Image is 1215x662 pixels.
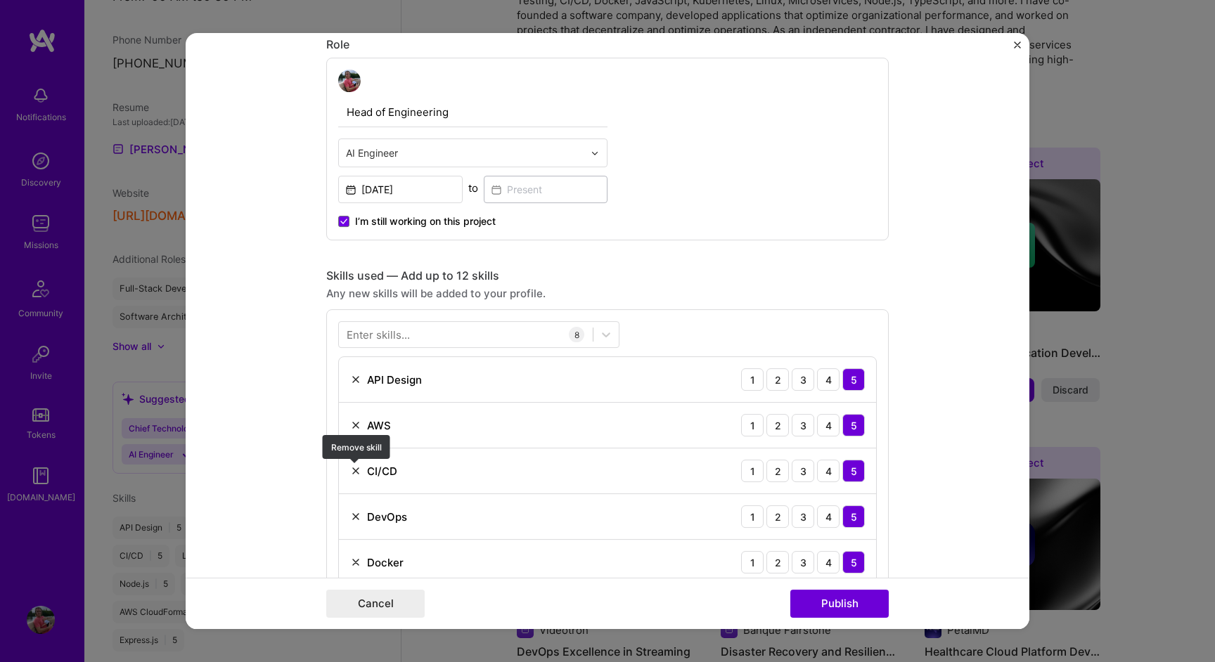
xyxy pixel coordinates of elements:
[367,510,407,524] div: DevOps
[741,460,764,482] div: 1
[326,268,889,283] div: Skills used — Add up to 12 skills
[741,368,764,391] div: 1
[326,286,889,301] div: Any new skills will be added to your profile.
[367,464,397,479] div: CI/CD
[766,460,789,482] div: 2
[1014,41,1021,56] button: Close
[338,98,607,127] input: Role Name
[817,460,840,482] div: 4
[355,214,496,228] span: I’m still working on this project
[367,555,404,570] div: Docker
[792,505,814,528] div: 3
[367,418,391,433] div: AWS
[792,368,814,391] div: 3
[350,511,361,522] img: Remove
[741,505,764,528] div: 1
[792,414,814,436] div: 3
[817,551,840,573] div: 4
[350,465,361,476] img: Remove
[842,505,865,528] div: 5
[350,557,361,568] img: Remove
[338,176,463,203] input: Date
[842,460,865,482] div: 5
[766,505,789,528] div: 2
[741,551,764,573] div: 1
[817,414,840,436] div: 4
[790,590,889,618] button: Publish
[842,551,865,573] div: 5
[326,37,889,52] div: Role
[591,149,599,157] img: drop icon
[741,414,764,436] div: 1
[350,420,361,431] img: Remove
[792,460,814,482] div: 3
[766,368,789,391] div: 2
[766,414,789,436] div: 2
[367,372,422,387] div: API Design
[766,551,789,573] div: 2
[350,374,361,385] img: Remove
[347,327,410,342] div: Enter skills...
[569,327,584,342] div: 8
[326,590,425,618] button: Cancel
[468,181,478,195] div: to
[817,505,840,528] div: 4
[842,414,865,436] div: 5
[817,368,840,391] div: 4
[484,176,608,203] input: Present
[792,551,814,573] div: 3
[842,368,865,391] div: 5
